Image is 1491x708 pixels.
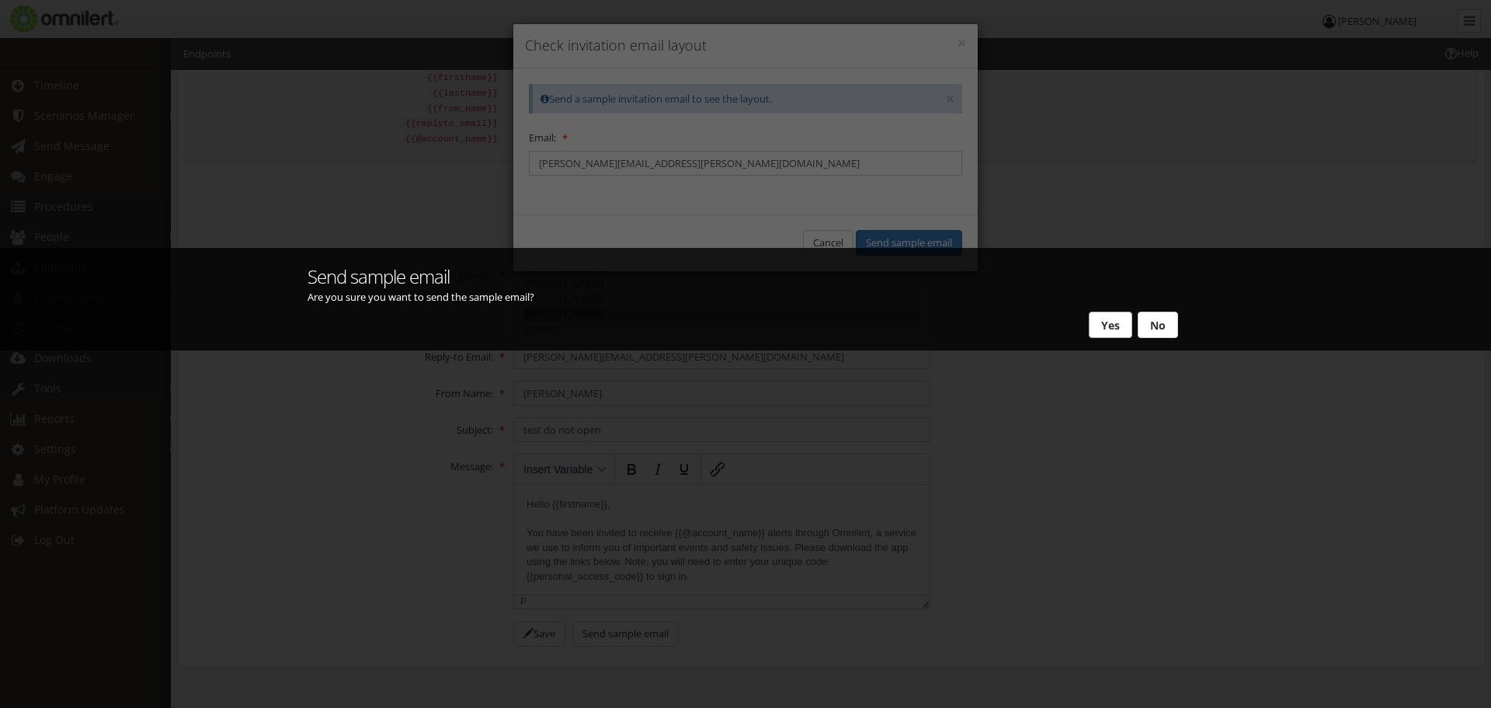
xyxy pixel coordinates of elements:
[308,290,1183,305] p: Are you sure you want to send the sample email?
[308,263,450,289] span: Send sample email
[12,12,403,200] p: Hello {{firstname}}, You have been invited to receive {{@account_name}} alerts through Omnilert, ...
[12,12,403,200] body: Rich Text Area. Press ALT-0 for help.
[35,11,67,25] span: Help
[1138,312,1178,338] button: No
[1089,312,1132,338] button: Yes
